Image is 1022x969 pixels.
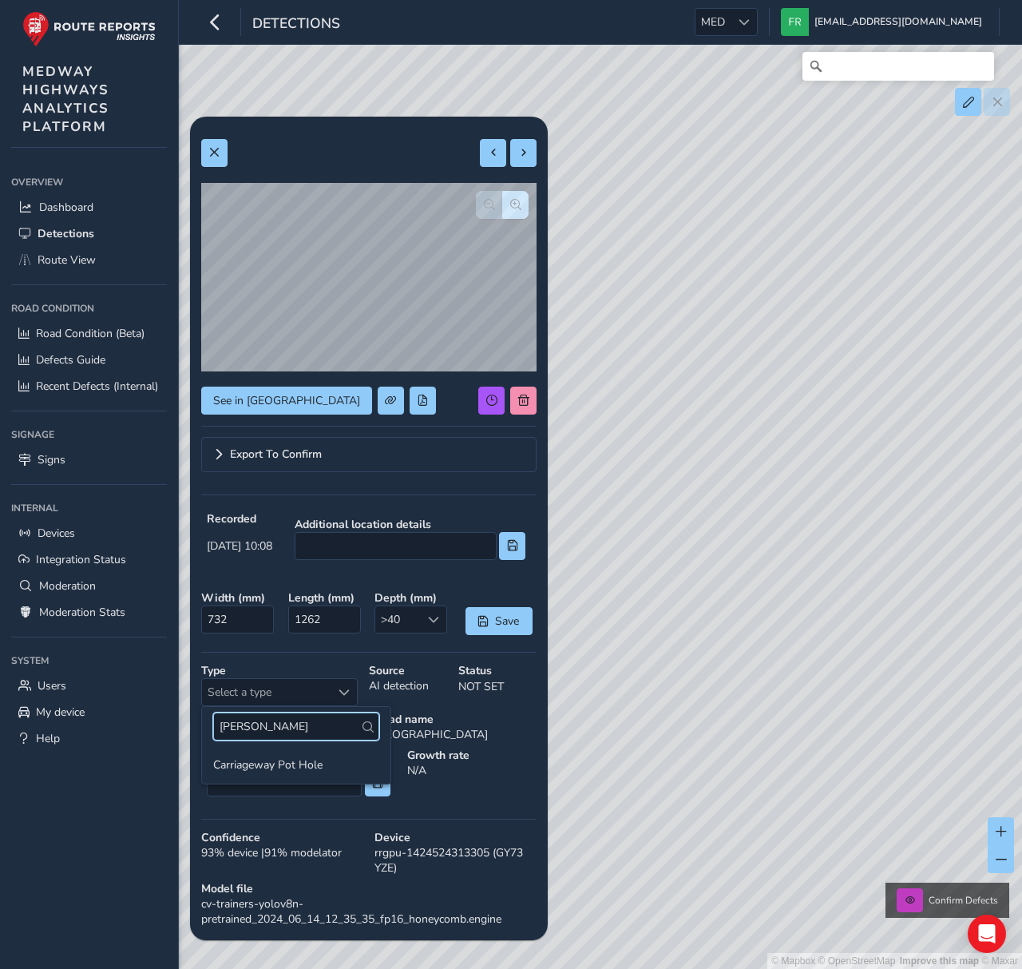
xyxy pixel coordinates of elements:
span: Road Condition (Beta) [36,326,145,341]
strong: Depth ( mm ) [374,590,450,606]
div: Select a type [331,679,357,705]
div: rrgpu-1424524313305 (GY73 YZE) [369,824,542,881]
span: Confirm Defects [929,894,998,907]
a: Moderation Stats [11,599,167,625]
button: [EMAIL_ADDRESS][DOMAIN_NAME] [781,8,988,36]
a: Route View [11,247,167,273]
strong: Recorded [207,511,272,526]
span: Detections [252,14,340,36]
span: MEDWAY HIGHWAYS ANALYTICS PLATFORM [22,62,109,136]
li: Carriageway Pot Hole [202,752,390,778]
button: See in Route View [201,387,372,415]
div: Road Condition [11,296,167,320]
span: Detections [38,226,94,241]
span: >40 [375,606,420,633]
span: My device [36,705,85,720]
a: Integration Status [11,546,167,573]
strong: Type [201,663,358,678]
span: Export To Confirm [230,449,322,460]
span: Recent Defects (Internal) [36,379,158,394]
img: diamond-layout [781,8,809,36]
a: Help [11,725,167,752]
strong: ID [201,938,537,953]
span: Signs [38,452,65,467]
span: Help [36,731,60,746]
strong: Status [458,663,537,678]
a: Defects Guide [11,347,167,373]
span: Devices [38,526,75,541]
div: 93 % device | 91 % modelator [196,824,369,881]
span: See in [GEOGRAPHIC_DATA] [213,393,360,408]
span: Save [494,614,521,629]
span: Moderation [39,578,96,594]
strong: Additional location details [295,517,525,532]
p: NOT SET [458,678,537,695]
strong: Model file [201,881,537,896]
a: Users [11,673,167,699]
img: rr logo [22,11,156,47]
strong: Growth rate [407,748,537,763]
strong: Length ( mm ) [288,590,364,606]
div: N/A [402,742,542,808]
span: Defects Guide [36,352,105,367]
a: Road Condition (Beta) [11,320,167,347]
a: Devices [11,520,167,546]
a: Moderation [11,573,167,599]
span: Moderation Stats [39,605,125,620]
span: Users [38,678,66,693]
a: Expand [201,437,537,472]
a: My device [11,699,167,725]
div: 32100783.0 [196,706,369,748]
span: Route View [38,252,96,268]
div: Signage [11,423,167,447]
span: Dashboard [39,200,93,215]
button: Save [465,607,533,635]
div: [GEOGRAPHIC_DATA] [369,706,542,748]
strong: Device [374,830,537,845]
div: Open Intercom Messenger [968,915,1006,953]
strong: Road name [374,712,537,727]
a: Detections [11,220,167,247]
strong: Confidence [201,830,363,845]
a: Recent Defects (Internal) [11,373,167,399]
span: [EMAIL_ADDRESS][DOMAIN_NAME] [814,8,982,36]
strong: Source [369,663,447,678]
div: AI detection [363,657,453,712]
span: Select a type [202,679,331,705]
span: Integration Status [36,552,126,567]
span: [DATE] 10:08 [207,538,272,554]
div: System [11,649,167,673]
input: Search [802,52,994,81]
a: Signs [11,447,167,473]
a: Dashboard [11,194,167,220]
div: Internal [11,496,167,520]
div: cv-trainers-yolov8n-pretrained_2024_06_14_12_35_35_fp16_honeycomb.engine [196,876,542,932]
span: MED [695,9,731,35]
strong: Width ( mm ) [201,590,277,606]
div: Overview [11,170,167,194]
